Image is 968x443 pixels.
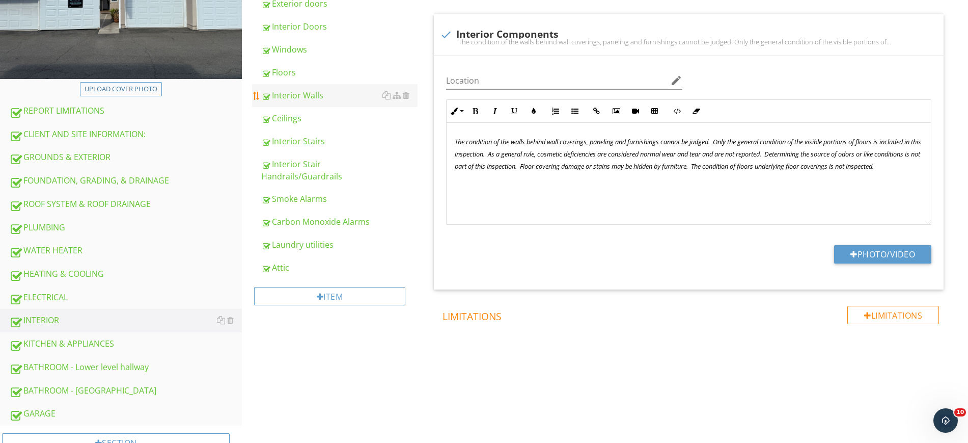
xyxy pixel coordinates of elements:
[9,105,242,118] div: REPORT LIMITATIONS
[261,135,417,147] div: Interior Stairs
[261,43,417,56] div: Windows
[261,216,417,228] div: Carbon Monoxide Alarms
[645,101,665,121] button: Insert Table
[626,101,645,121] button: Insert Video
[9,361,242,374] div: BATHROOM - Lower level hallway
[442,306,939,323] h4: Limitations
[9,314,242,327] div: INTERIOR
[9,151,242,164] div: GROUNDS & EXTERIOR
[9,221,242,234] div: PLUMBING
[485,101,505,121] button: Italic (Ctrl+I)
[9,268,242,281] div: HEATING & COOLING
[261,66,417,79] div: Floors
[261,89,417,101] div: Interior Walls
[954,408,966,416] span: 10
[524,101,543,121] button: Colors
[9,244,242,257] div: WATER HEATER
[261,193,417,205] div: Smoke Alarms
[9,174,242,188] div: FOUNDATION, GRADING, & DRAINAGE
[546,101,565,121] button: Ordered List
[261,239,417,251] div: Laundry utilities
[447,101,466,121] button: Inline Style
[686,101,706,121] button: Clear Formatting
[446,72,669,89] input: Location
[606,101,626,121] button: Insert Image (Ctrl+P)
[505,101,524,121] button: Underline (Ctrl+U)
[261,112,417,124] div: Ceilings
[440,38,937,46] div: The condition of the walls behind wall coverings, paneling and furnishings cannot be judged. Only...
[9,407,242,421] div: GARAGE
[670,74,682,87] i: edit
[455,137,921,171] span: The condition of the walls behind wall coverings, paneling and furnishings cannot be judged. Only...
[261,20,417,33] div: Interior Doors
[9,128,242,141] div: CLIENT AND SITE INFORMATION:
[466,101,485,121] button: Bold (Ctrl+B)
[667,101,686,121] button: Code View
[933,408,958,433] iframe: Intercom live chat
[834,245,931,264] button: Photo/Video
[587,101,606,121] button: Insert Link (Ctrl+K)
[261,158,417,183] div: Interior Stair Handrails/Guardrails
[9,337,242,351] div: KITCHEN & APPLIANCES
[565,101,585,121] button: Unordered List
[9,198,242,211] div: ROOF SYSTEM & ROOF DRAINAGE
[9,384,242,398] div: BATHROOM - [GEOGRAPHIC_DATA]
[85,84,157,94] div: Upload cover photo
[254,287,405,305] div: Item
[80,82,162,96] button: Upload cover photo
[847,306,939,324] div: Limitations
[261,262,417,274] div: Attic
[9,291,242,304] div: ELECTRICAL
